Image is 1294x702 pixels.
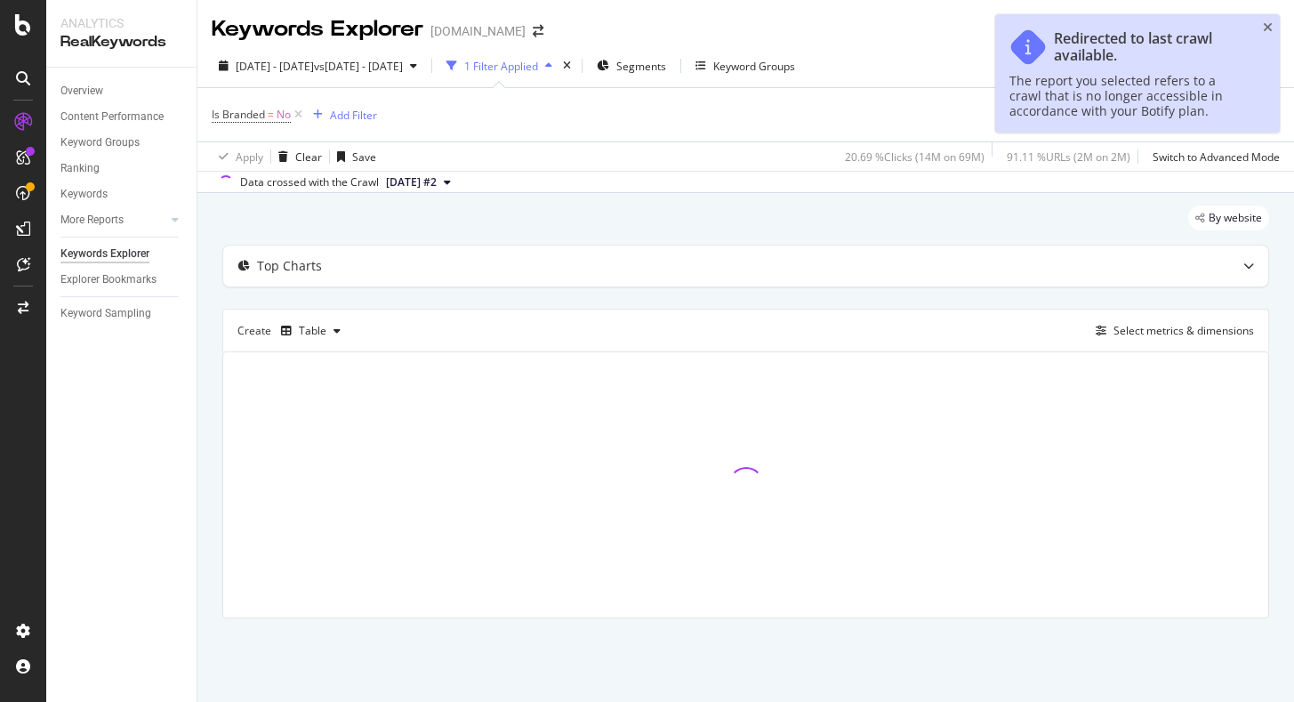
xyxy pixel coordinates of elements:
[60,211,124,230] div: More Reports
[277,102,291,127] span: No
[1007,149,1130,165] div: 91.11 % URLs ( 2M on 2M )
[616,59,666,74] span: Segments
[60,108,164,126] div: Content Performance
[688,52,802,80] button: Keyword Groups
[590,52,673,80] button: Segments
[533,25,543,37] div: arrow-right-arrow-left
[1089,320,1254,342] button: Select metrics & dimensions
[845,149,985,165] div: 20.69 % Clicks ( 14M on 69M )
[212,142,263,171] button: Apply
[257,257,322,275] div: Top Charts
[439,52,559,80] button: 1 Filter Applied
[60,270,184,289] a: Explorer Bookmarks
[240,174,379,190] div: Data crossed with the Crawl
[314,59,403,74] span: vs [DATE] - [DATE]
[352,149,376,165] div: Save
[271,142,322,171] button: Clear
[212,107,265,122] span: Is Branded
[237,317,348,345] div: Create
[60,159,184,178] a: Ranking
[60,32,182,52] div: RealKeywords
[1153,149,1280,165] div: Switch to Advanced Mode
[60,185,184,204] a: Keywords
[60,245,149,263] div: Keywords Explorer
[1209,213,1262,223] span: By website
[60,133,184,152] a: Keyword Groups
[60,185,108,204] div: Keywords
[1188,206,1269,230] div: legacy label
[306,104,377,125] button: Add Filter
[379,172,458,193] button: [DATE] #2
[236,149,263,165] div: Apply
[1054,30,1248,64] div: Redirected to last crawl available.
[60,82,184,101] a: Overview
[60,304,184,323] a: Keyword Sampling
[60,270,157,289] div: Explorer Bookmarks
[274,317,348,345] button: Table
[1145,142,1280,171] button: Switch to Advanced Mode
[60,304,151,323] div: Keyword Sampling
[212,52,424,80] button: [DATE] - [DATE]vs[DATE] - [DATE]
[60,82,103,101] div: Overview
[386,174,437,190] span: 2024 Apr. 20th #2
[60,159,100,178] div: Ranking
[430,22,526,40] div: [DOMAIN_NAME]
[295,149,322,165] div: Clear
[60,14,182,32] div: Analytics
[464,59,538,74] div: 1 Filter Applied
[330,108,377,123] div: Add Filter
[1113,323,1254,338] div: Select metrics & dimensions
[268,107,274,122] span: =
[236,59,314,74] span: [DATE] - [DATE]
[60,133,140,152] div: Keyword Groups
[299,326,326,336] div: Table
[330,142,376,171] button: Save
[60,245,184,263] a: Keywords Explorer
[212,14,423,44] div: Keywords Explorer
[713,59,795,74] div: Keyword Groups
[1263,21,1273,34] div: close toast
[60,211,166,230] a: More Reports
[1009,73,1248,118] div: The report you selected refers to a crawl that is no longer accessible in accordance with your Bo...
[60,108,184,126] a: Content Performance
[559,57,575,75] div: times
